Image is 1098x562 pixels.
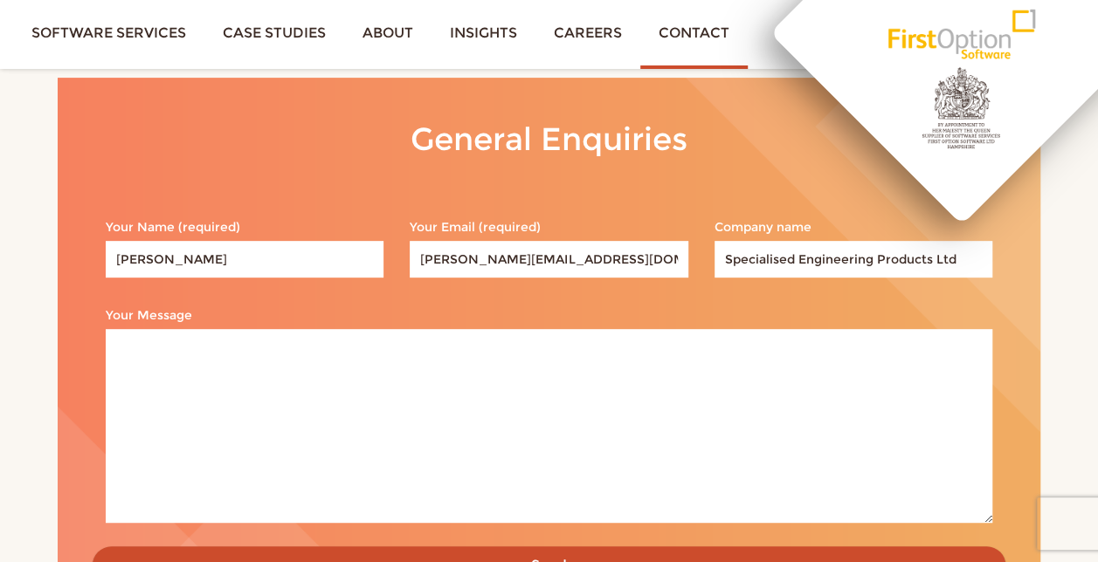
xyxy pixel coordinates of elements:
legend: General Enquiries [93,78,1005,202]
textarea: Your Message [106,329,992,522]
label: Your Email (required) [397,213,701,290]
label: Your Name (required) [93,213,397,290]
input: Your Email (required) [410,241,687,278]
input: Company name [715,241,992,278]
input: Your Name (required) [106,241,383,278]
label: Your Message [93,301,1005,534]
label: Company name [701,213,1005,290]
